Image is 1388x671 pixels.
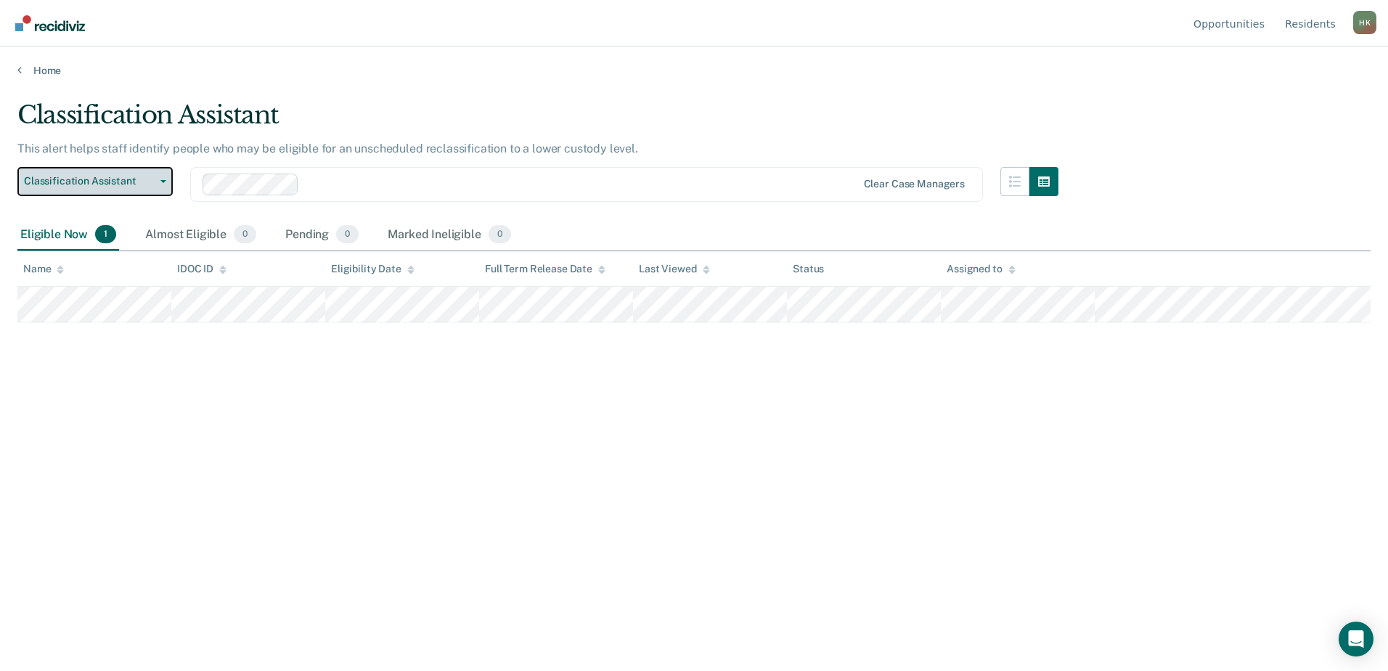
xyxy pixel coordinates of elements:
div: IDOC ID [177,263,226,275]
div: Pending0 [282,219,362,251]
div: Classification Assistant [17,100,1058,142]
div: Name [23,263,64,275]
div: Almost Eligible0 [142,219,259,251]
div: Last Viewed [639,263,709,275]
button: Profile dropdown button [1353,11,1376,34]
div: Marked Ineligible0 [385,219,514,251]
span: 0 [336,225,359,244]
div: Full Term Release Date [485,263,605,275]
div: H K [1353,11,1376,34]
span: 0 [234,225,256,244]
p: This alert helps staff identify people who may be eligible for an unscheduled reclassification to... [17,142,638,155]
div: Open Intercom Messenger [1339,622,1373,656]
span: Classification Assistant [24,175,155,187]
div: Eligible Now1 [17,219,119,251]
span: 0 [489,225,511,244]
button: Classification Assistant [17,167,173,196]
div: Assigned to [947,263,1015,275]
span: 1 [95,225,116,244]
div: Status [793,263,824,275]
div: Eligibility Date [331,263,415,275]
a: Home [17,64,1371,77]
div: Clear case managers [864,178,965,190]
img: Recidiviz [15,15,85,31]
